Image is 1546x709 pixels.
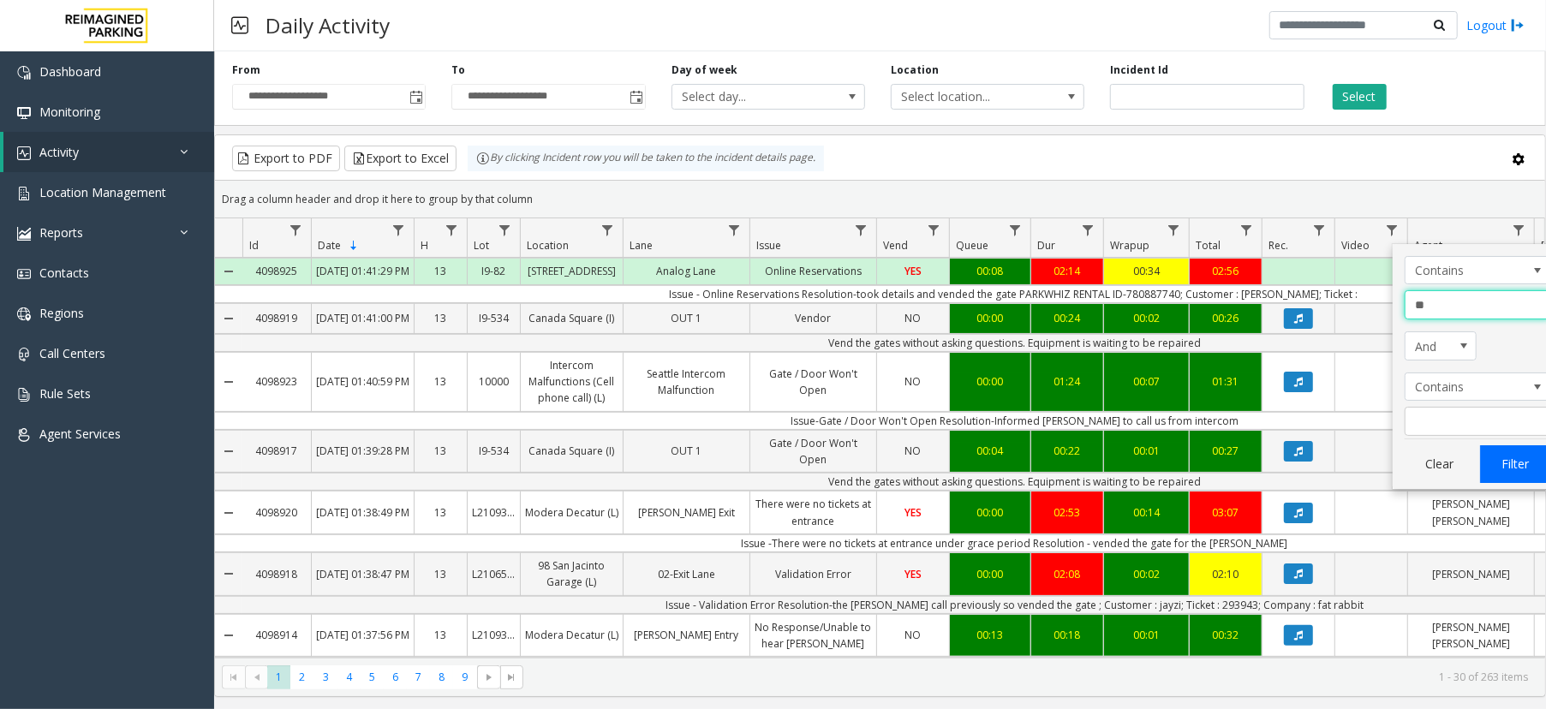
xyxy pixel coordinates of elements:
span: Contacts [39,265,89,281]
span: Date [318,238,341,253]
span: Call Centers [39,345,105,361]
a: [DATE] 01:41:00 PM [312,306,414,331]
a: Total Filter Menu [1235,218,1258,241]
span: Toggle popup [626,85,645,109]
img: 'icon' [17,187,31,200]
span: Page 9 [453,665,476,688]
a: NO [877,369,949,394]
span: Agent [1414,238,1442,253]
a: [PERSON_NAME] Entry [624,623,749,647]
a: 4098923 [242,369,311,394]
a: Lane Filter Menu [723,218,746,241]
a: Activity [3,132,214,172]
div: 01:31 [1194,373,1257,390]
a: Validation Error [750,562,876,587]
a: [DATE] 01:38:49 PM [312,500,414,525]
a: H Filter Menu [440,218,463,241]
img: 'icon' [17,267,31,281]
a: Analog Lane [624,259,749,283]
span: Rule Sets [39,385,91,402]
span: Agent Services [39,426,121,442]
a: 02:08 [1031,562,1103,587]
label: From [232,63,260,78]
a: Queue Filter Menu [1004,218,1027,241]
a: 01:31 [1190,369,1262,394]
div: 00:32 [1194,627,1257,643]
span: Rec. [1268,238,1288,253]
a: 00:34 [1104,259,1189,283]
button: Export to PDF [232,146,340,171]
a: 13 [415,438,467,463]
button: Select [1333,84,1387,110]
a: 02:56 [1190,259,1262,283]
button: Export to Excel [344,146,457,171]
span: Contains [1406,257,1520,284]
a: 00:02 [1104,562,1189,587]
a: NO [877,306,949,331]
a: Collapse Details [215,252,242,290]
a: Id Filter Menu [284,218,307,241]
label: Day of week [672,63,738,78]
a: Collapse Details [215,346,242,418]
a: 98 San Jacinto Garage (L) [521,553,623,594]
a: L21093900 [468,623,520,647]
a: Gate / Door Won't Open [750,431,876,472]
span: Select location... [892,85,1045,109]
span: Contains [1406,373,1520,401]
span: Go to the next page [482,670,496,684]
a: 4098919 [242,306,311,331]
a: Vendor [750,306,876,331]
a: 00:18 [1031,623,1103,647]
span: Activity [39,144,79,160]
a: Agent Filter Menu [1507,218,1531,241]
a: Dur Filter Menu [1077,218,1100,241]
a: Modera Decatur (L) [521,623,623,647]
div: 00:01 [1108,443,1185,459]
span: H [421,238,428,253]
div: 01:24 [1036,373,1099,390]
span: Regions [39,305,84,321]
span: NO [905,444,922,458]
a: 4098914 [242,623,311,647]
span: Agent Filter Logic [1405,331,1477,360]
div: By clicking Incident row you will be taken to the incident details page. [468,146,824,171]
div: 00:00 [954,373,1026,390]
a: OUT 1 [624,438,749,463]
span: Dashboard [39,63,101,80]
a: L21093900 [468,500,520,525]
a: 00:00 [950,369,1030,394]
a: 4098920 [242,500,311,525]
div: Drag a column header and drop it here to group by that column [215,184,1545,214]
span: And [1406,332,1462,360]
div: 00:13 [954,627,1026,643]
a: 02:10 [1190,562,1262,587]
a: Modera Decatur (L) [521,500,623,525]
a: I9-534 [468,306,520,331]
span: Location Management [39,184,166,200]
button: Clear [1405,445,1475,483]
a: Collapse Details [215,608,242,663]
span: Go to the last page [500,665,523,689]
div: 00:24 [1036,310,1099,326]
a: Gate / Door Won't Open [750,361,876,402]
div: 02:08 [1036,566,1099,582]
a: [PERSON_NAME] [PERSON_NAME] [1408,615,1534,656]
div: 00:27 [1194,443,1257,459]
span: Location [527,238,569,253]
span: YES [904,264,922,278]
img: pageIcon [231,4,248,46]
a: Lot Filter Menu [493,218,516,241]
img: 'icon' [17,106,31,120]
span: Page 6 [384,665,407,688]
div: 02:14 [1036,263,1099,279]
div: 00:01 [1108,627,1185,643]
div: 00:00 [954,310,1026,326]
a: NO [877,438,949,463]
a: 00:32 [1190,623,1262,647]
div: 00:14 [1108,504,1185,521]
div: 02:56 [1194,263,1257,279]
span: Toggle popup [406,85,425,109]
a: 4098918 [242,562,311,587]
a: Vend Filter Menu [922,218,946,241]
img: infoIcon.svg [476,152,490,165]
